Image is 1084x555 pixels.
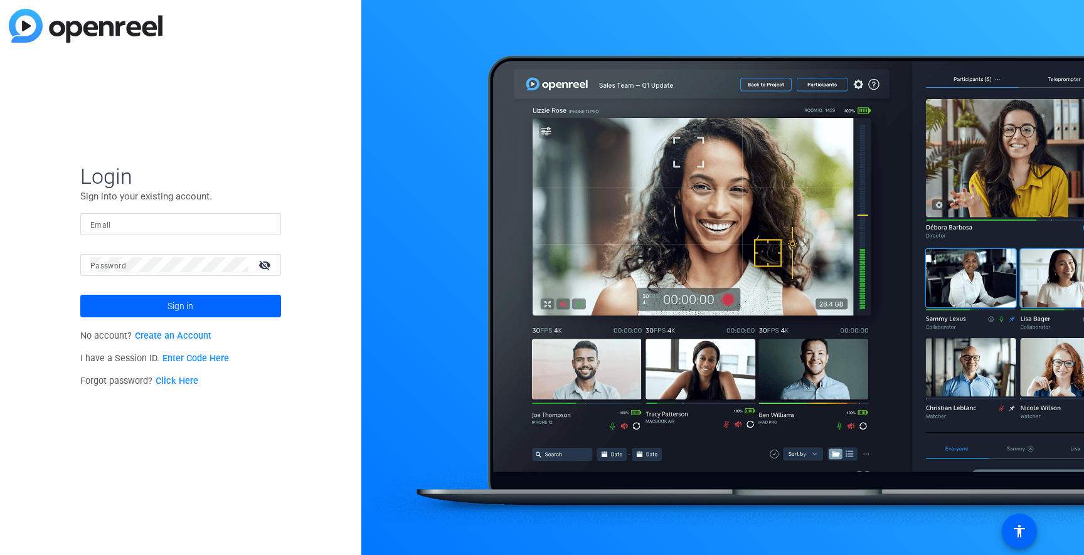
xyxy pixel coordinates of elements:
[80,330,211,341] span: No account?
[80,376,198,386] span: Forgot password?
[90,216,271,231] input: Enter Email Address
[162,353,229,364] a: Enter Code Here
[80,353,229,364] span: I have a Session ID.
[1012,524,1027,539] mat-icon: accessibility
[135,330,211,341] a: Create an Account
[80,189,281,203] p: Sign into your existing account.
[9,9,162,43] img: blue-gradient.svg
[251,256,281,274] mat-icon: visibility_off
[90,221,111,230] mat-label: Email
[80,163,281,189] span: Login
[156,376,198,386] a: Click Here
[90,262,126,270] mat-label: Password
[80,295,281,317] button: Sign in
[167,290,193,322] span: Sign in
